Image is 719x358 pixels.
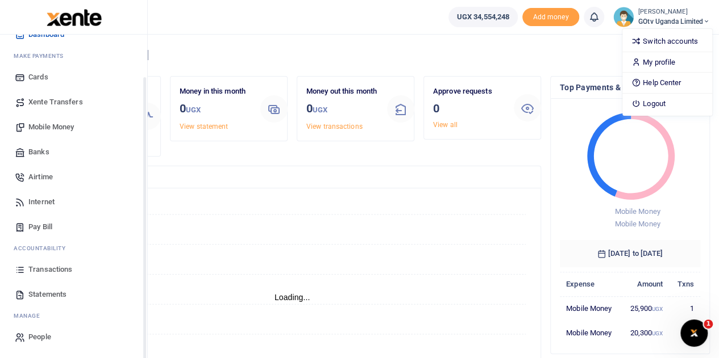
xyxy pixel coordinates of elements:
[47,9,102,26] img: logo-large
[652,306,663,312] small: UGX
[28,71,48,83] span: Cards
[444,7,522,27] li: Wallet ballance
[522,8,579,27] span: Add money
[9,22,138,47] a: Dashboard
[180,100,251,119] h3: 0
[45,12,102,21] a: logo-small logo-large logo-large
[180,123,228,130] a: View statement
[621,272,670,296] th: Amount
[638,16,710,27] span: GOtv Uganda Limited
[28,146,49,158] span: Banks
[306,100,378,119] h3: 0
[28,289,67,300] span: Statements
[275,293,310,302] text: Loading...
[669,296,700,321] td: 1
[560,272,621,296] th: Expense
[28,264,72,275] span: Transactions
[28,331,51,343] span: People
[560,240,700,267] h6: [DATE] to [DATE]
[522,12,579,20] a: Add money
[669,272,700,296] th: Txns
[19,52,64,60] span: ake Payments
[28,171,53,183] span: Airtime
[9,214,138,239] a: Pay Bill
[9,115,138,140] a: Mobile Money
[621,321,670,344] td: 20,300
[28,96,83,108] span: Xente Transfers
[9,47,138,65] li: M
[614,207,660,216] span: Mobile Money
[186,106,201,114] small: UGX
[638,7,710,17] small: [PERSON_NAME]
[560,321,621,344] td: Mobile Money
[448,7,518,27] a: UGX 34,554,248
[28,221,52,233] span: Pay Bill
[622,33,712,49] a: Switch accounts
[9,165,138,189] a: Airtime
[669,321,700,344] td: 2
[9,239,138,257] li: Ac
[9,325,138,349] a: People
[622,75,712,91] a: Help Center
[9,189,138,214] a: Internet
[613,7,710,27] a: profile-user [PERSON_NAME] GOtv Uganda Limited
[9,65,138,90] a: Cards
[652,330,663,336] small: UGX
[306,86,378,98] p: Money out this month
[457,11,509,23] span: UGX 34,554,248
[621,296,670,321] td: 25,900
[9,282,138,307] a: Statements
[180,86,251,98] p: Money in this month
[613,7,634,27] img: profile-user
[9,90,138,115] a: Xente Transfers
[433,86,505,98] p: Approve requests
[9,257,138,282] a: Transactions
[9,307,138,325] li: M
[704,319,713,328] span: 1
[28,121,74,133] span: Mobile Money
[43,49,710,61] h4: Hello [PERSON_NAME]
[680,319,708,347] iframe: Intercom live chat
[622,54,712,70] a: My profile
[433,100,505,117] h3: 0
[53,171,531,183] h4: Transactions Overview
[28,196,55,208] span: Internet
[614,220,660,228] span: Mobile Money
[313,106,327,114] small: UGX
[560,296,621,321] td: Mobile Money
[28,29,64,40] span: Dashboard
[9,140,138,165] a: Banks
[22,244,65,252] span: countability
[306,123,363,130] a: View transactions
[433,121,458,129] a: View all
[560,81,700,94] h4: Top Payments & Expenses
[622,96,712,112] a: Logout
[522,8,579,27] li: Toup your wallet
[19,311,40,320] span: anage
